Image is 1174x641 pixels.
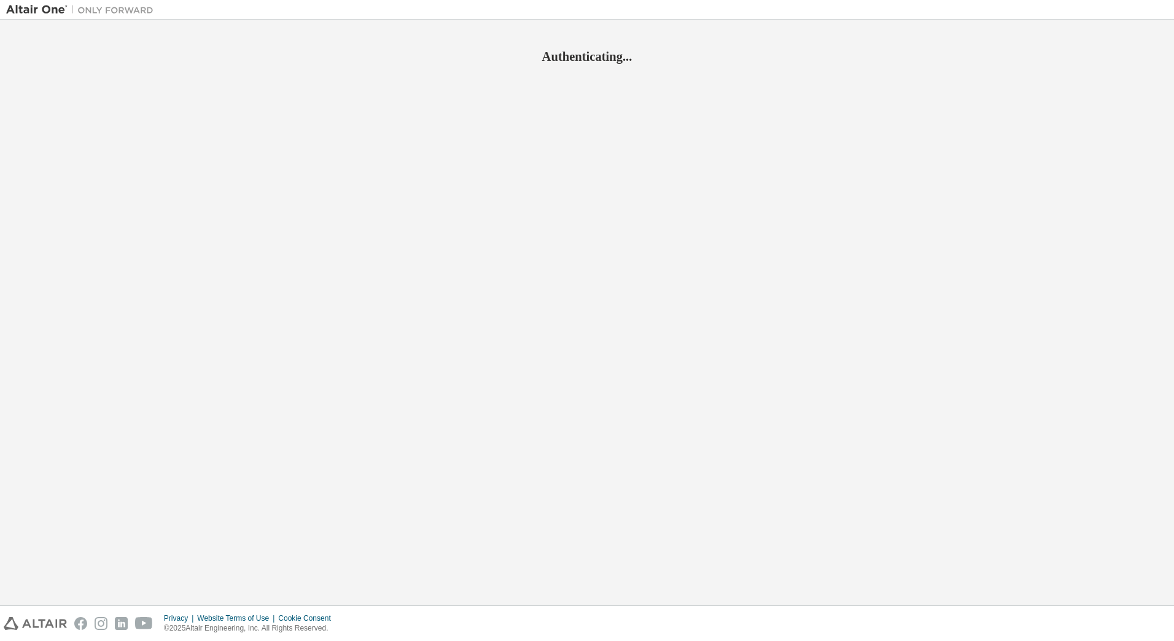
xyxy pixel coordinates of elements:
img: Altair One [6,4,160,16]
img: altair_logo.svg [4,617,67,630]
p: © 2025 Altair Engineering, Inc. All Rights Reserved. [164,623,338,634]
img: instagram.svg [95,617,107,630]
img: youtube.svg [135,617,153,630]
div: Website Terms of Use [197,613,278,623]
div: Privacy [164,613,197,623]
img: linkedin.svg [115,617,128,630]
img: facebook.svg [74,617,87,630]
div: Cookie Consent [278,613,338,623]
h2: Authenticating... [6,49,1168,64]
